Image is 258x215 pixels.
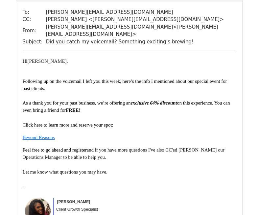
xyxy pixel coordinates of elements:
span: Feel free to go ahead and register [23,147,87,153]
td: From: [23,23,46,38]
a: Beyond Reasons [23,134,55,140]
b: FREE [66,107,79,113]
td: [PERSON_NAME][EMAIL_ADDRESS][DOMAIN_NAME] [46,9,236,16]
span: exclusive 64% discount [131,100,177,106]
font: [PERSON_NAME], [23,59,68,64]
span: Let me know what questions you may have. [23,169,107,175]
span: Beyond Reasons [23,135,55,140]
span: [PERSON_NAME] [57,200,90,204]
span: and if you have more questions I've also CC'ed [PERSON_NAME] our Operations Manager to be able to... [23,147,226,160]
td: [PERSON_NAME][EMAIL_ADDRESS][DOMAIN_NAME] < [PERSON_NAME][EMAIL_ADDRESS][DOMAIN_NAME] > [46,23,236,38]
td: CC: [23,16,46,23]
td: Did you catch my voicemail? Something exciting’s brewing! [46,38,236,46]
span: -- [23,184,26,190]
span: Following up on the voicemail I left you this week, here’s the info I mentioned about our special... [23,79,228,91]
iframe: Chat Widget [225,183,258,215]
td: [PERSON_NAME] < [PERSON_NAME][EMAIL_ADDRESS][DOMAIN_NAME] > [46,16,236,23]
td: Subject: [23,38,46,46]
span: Click here to learn more and reserve your spot: [23,122,113,128]
td: To: [23,9,46,16]
span: As a thank you for your past business, we’re offering an [23,100,131,106]
font: Hi [23,59,28,64]
span: Client Growth Specialist [56,207,98,212]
